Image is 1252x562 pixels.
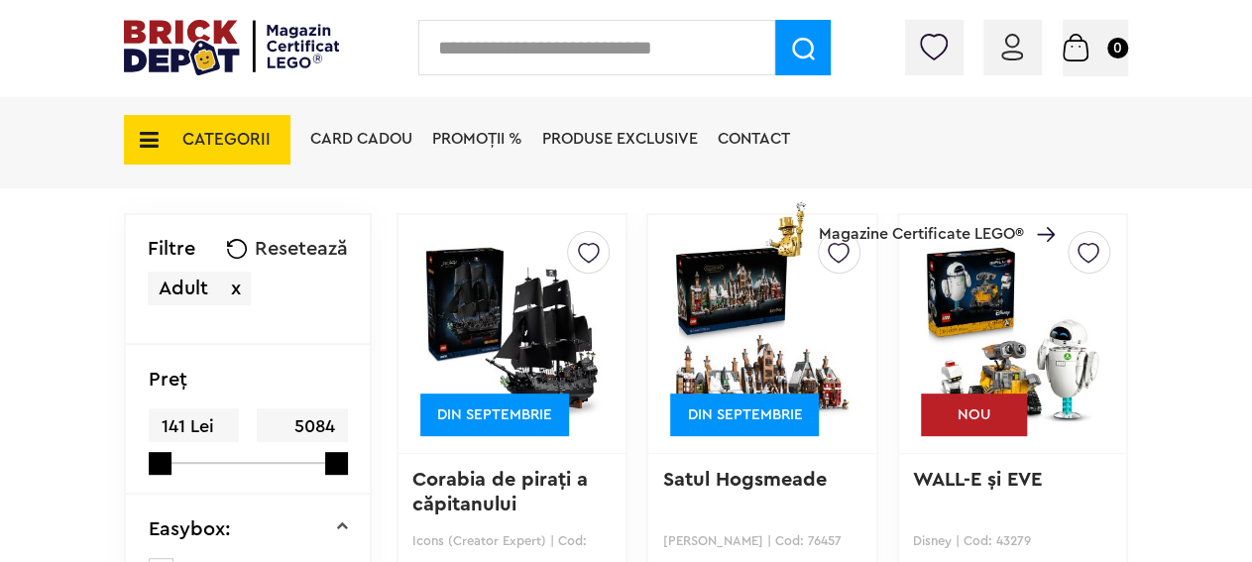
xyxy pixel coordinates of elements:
a: PROMOȚII % [432,131,522,147]
a: Satul Hogsmeade [662,470,826,490]
span: Adult [159,279,208,298]
a: Card Cadou [310,131,412,147]
img: Satul Hogsmeade [673,195,851,473]
p: Preţ [149,370,187,390]
small: 0 [1107,38,1128,58]
span: CATEGORII [182,131,271,148]
span: 141 Lei [149,408,239,445]
a: WALL-E şi EVE [913,470,1042,490]
span: Magazine Certificate LEGO® [819,198,1024,244]
p: Icons (Creator Expert) | Cod: 10365 [412,533,612,548]
div: NOU [921,393,1027,436]
div: DIN SEPTEMBRIE [420,393,569,436]
a: Corabia de piraţi a căpitanului [PERSON_NAME] [412,470,594,539]
div: DIN SEPTEMBRIE [670,393,819,436]
a: Contact [718,131,790,147]
a: Produse exclusive [542,131,698,147]
img: WALL-E şi EVE [924,195,1101,473]
span: x [231,279,241,298]
img: Corabia de piraţi a căpitanului Jack Sparrow [423,195,601,473]
p: Disney | Cod: 43279 [913,533,1112,548]
p: [PERSON_NAME] | Cod: 76457 [662,533,861,548]
p: Easybox: [149,519,231,539]
a: Magazine Certificate LEGO® [1024,201,1055,217]
span: 5084 Lei [257,408,347,470]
